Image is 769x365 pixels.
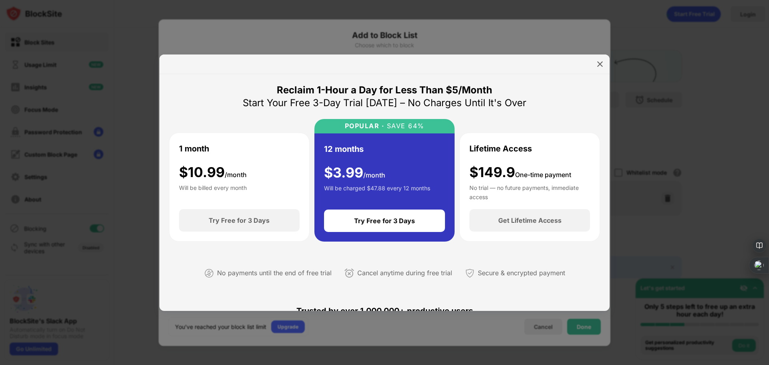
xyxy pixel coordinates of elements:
[469,164,571,181] div: $149.9
[209,216,270,224] div: Try Free for 3 Days
[469,143,532,155] div: Lifetime Access
[179,164,247,181] div: $ 10.99
[354,217,415,225] div: Try Free for 3 Days
[344,268,354,278] img: cancel-anytime
[204,268,214,278] img: not-paying
[243,97,526,109] div: Start Your Free 3-Day Trial [DATE] – No Charges Until It's Over
[515,171,571,179] span: One-time payment
[498,216,562,224] div: Get Lifetime Access
[478,267,565,279] div: Secure & encrypted payment
[217,267,332,279] div: No payments until the end of free trial
[345,122,384,130] div: POPULAR ·
[363,171,385,179] span: /month
[324,184,430,200] div: Will be charged $47.88 every 12 months
[324,165,385,181] div: $ 3.99
[225,171,247,179] span: /month
[357,267,452,279] div: Cancel anytime during free trial
[324,143,364,155] div: 12 months
[169,292,600,330] div: Trusted by over 1,000,000+ productive users
[179,184,247,200] div: Will be billed every month
[384,122,425,130] div: SAVE 64%
[465,268,475,278] img: secured-payment
[469,184,590,200] div: No trial — no future payments, immediate access
[179,143,209,155] div: 1 month
[277,84,492,97] div: Reclaim 1-Hour a Day for Less Than $5/Month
